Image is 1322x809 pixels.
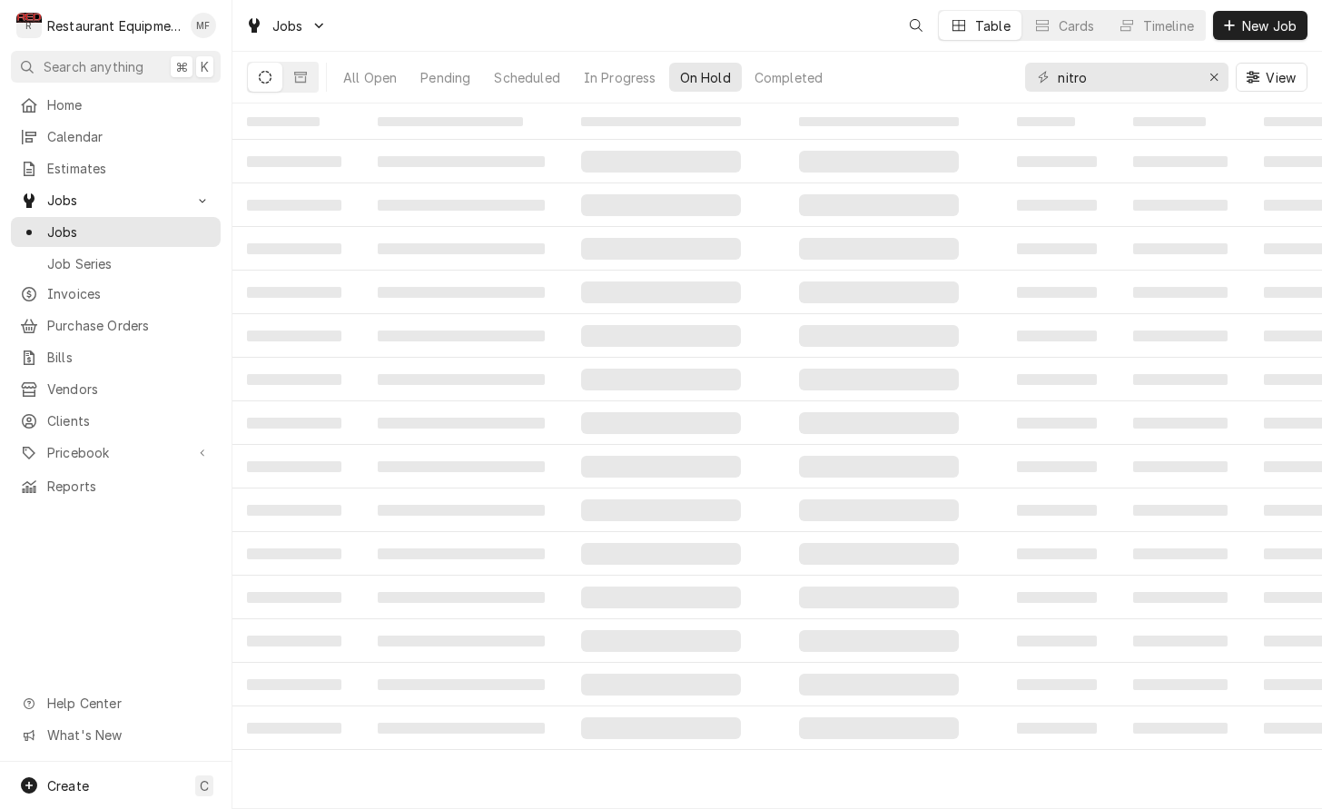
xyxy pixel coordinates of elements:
[191,13,216,38] div: MF
[11,406,221,436] a: Clients
[247,505,341,516] span: ‌
[272,16,303,35] span: Jobs
[175,57,188,76] span: ⌘
[378,723,545,734] span: ‌
[47,411,212,430] span: Clients
[47,222,212,242] span: Jobs
[494,68,559,87] div: Scheduled
[378,505,545,516] span: ‌
[11,249,221,279] a: Job Series
[1236,63,1307,92] button: View
[1017,243,1097,254] span: ‌
[581,369,741,390] span: ‌
[1017,636,1097,646] span: ‌
[47,443,184,462] span: Pricebook
[1133,461,1228,472] span: ‌
[581,630,741,652] span: ‌
[1058,63,1194,92] input: Keyword search
[200,776,209,795] span: C
[755,68,823,87] div: Completed
[799,630,959,652] span: ‌
[11,342,221,372] a: Bills
[581,587,741,608] span: ‌
[378,679,545,690] span: ‌
[247,331,341,341] span: ‌
[47,254,212,273] span: Job Series
[378,418,545,429] span: ‌
[581,151,741,173] span: ‌
[1017,461,1097,472] span: ‌
[975,16,1011,35] div: Table
[799,717,959,739] span: ‌
[47,477,212,496] span: Reports
[378,243,545,254] span: ‌
[799,238,959,260] span: ‌
[799,412,959,434] span: ‌
[581,325,741,347] span: ‌
[1017,548,1097,559] span: ‌
[420,68,470,87] div: Pending
[1133,548,1228,559] span: ‌
[47,191,184,210] span: Jobs
[1017,592,1097,603] span: ‌
[1017,331,1097,341] span: ‌
[201,57,209,76] span: K
[799,674,959,696] span: ‌
[11,688,221,718] a: Go to Help Center
[11,438,221,468] a: Go to Pricebook
[47,127,212,146] span: Calendar
[11,217,221,247] a: Jobs
[1262,68,1299,87] span: View
[1133,156,1228,167] span: ‌
[47,316,212,335] span: Purchase Orders
[378,374,545,385] span: ‌
[247,418,341,429] span: ‌
[247,592,341,603] span: ‌
[247,548,341,559] span: ‌
[11,471,221,501] a: Reports
[1133,592,1228,603] span: ‌
[247,243,341,254] span: ‌
[11,720,221,750] a: Go to What's New
[1017,418,1097,429] span: ‌
[1213,11,1307,40] button: New Job
[378,636,545,646] span: ‌
[11,374,221,404] a: Vendors
[581,238,741,260] span: ‌
[47,778,89,794] span: Create
[1143,16,1194,35] div: Timeline
[16,13,42,38] div: Restaurant Equipment Diagnostics's Avatar
[1133,636,1228,646] span: ‌
[247,200,341,211] span: ‌
[799,543,959,565] span: ‌
[799,281,959,303] span: ‌
[799,117,959,126] span: ‌
[581,412,741,434] span: ‌
[247,679,341,690] span: ‌
[11,122,221,152] a: Calendar
[11,185,221,215] a: Go to Jobs
[11,311,221,340] a: Purchase Orders
[1017,287,1097,298] span: ‌
[1017,374,1097,385] span: ‌
[1133,331,1228,341] span: ‌
[378,461,545,472] span: ‌
[581,543,741,565] span: ‌
[378,287,545,298] span: ‌
[16,13,42,38] div: R
[378,331,545,341] span: ‌
[11,153,221,183] a: Estimates
[378,592,545,603] span: ‌
[1133,723,1228,734] span: ‌
[247,287,341,298] span: ‌
[247,461,341,472] span: ‌
[680,68,731,87] div: On Hold
[378,156,545,167] span: ‌
[378,117,523,126] span: ‌
[1133,418,1228,429] span: ‌
[47,694,210,713] span: Help Center
[799,369,959,390] span: ‌
[1133,117,1206,126] span: ‌
[1017,156,1097,167] span: ‌
[581,717,741,739] span: ‌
